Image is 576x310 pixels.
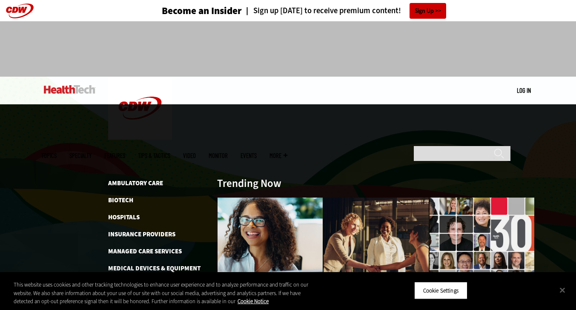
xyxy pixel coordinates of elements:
a: Medical Devices & Equipment [108,264,201,273]
a: Ambulatory Care [108,179,163,187]
iframe: advertisement [133,30,443,68]
a: Sign Up [410,3,446,19]
a: Insurance Providers [108,230,175,238]
a: Biotech [108,196,133,204]
h3: Trending Now [217,178,281,189]
button: Close [553,281,572,299]
div: This website uses cookies and other tracking technologies to enhance user experience and to analy... [14,281,317,306]
a: More information about your privacy [238,298,269,305]
button: Cookie Settings [414,281,467,299]
a: Hospitals [108,213,140,221]
img: Administrative assistant [217,197,323,287]
a: Become an Insider [130,6,242,16]
a: Sign up [DATE] to receive premium content! [242,7,401,15]
a: Log in [517,86,531,94]
h3: Become an Insider [162,6,242,16]
div: User menu [517,86,531,95]
img: Home [108,77,172,140]
img: Home [44,85,95,94]
a: Managed Care Services [108,247,182,255]
img: collage of influencers [429,197,535,287]
img: business leaders shake hands in conference room [323,197,429,287]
